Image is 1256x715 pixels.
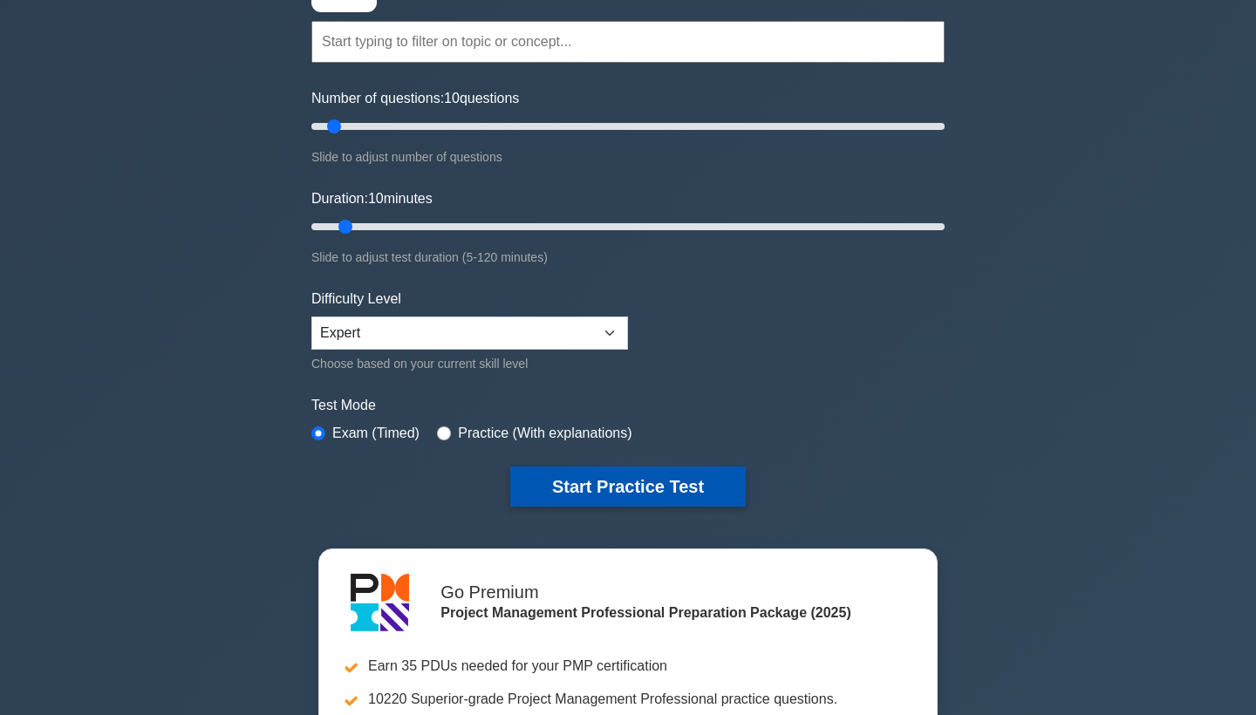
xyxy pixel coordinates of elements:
[311,289,401,310] label: Difficulty Level
[311,188,433,209] label: Duration: minutes
[311,88,519,109] label: Number of questions: questions
[510,466,746,507] button: Start Practice Test
[458,423,631,444] label: Practice (With explanations)
[311,247,945,268] div: Slide to adjust test duration (5-120 minutes)
[311,395,945,416] label: Test Mode
[368,191,384,206] span: 10
[444,91,460,106] span: 10
[311,146,945,167] div: Slide to adjust number of questions
[332,423,420,444] label: Exam (Timed)
[311,21,945,63] input: Start typing to filter on topic or concept...
[311,353,628,374] div: Choose based on your current skill level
